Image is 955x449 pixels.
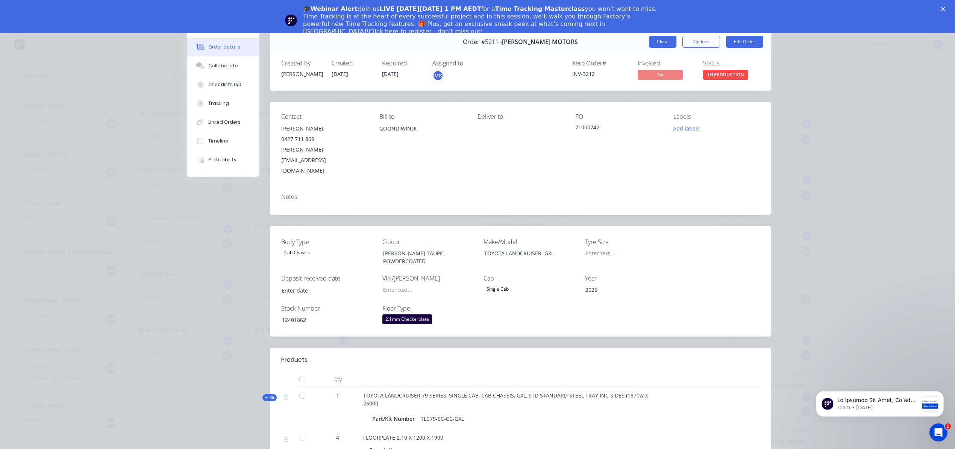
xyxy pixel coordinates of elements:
div: Profitability [208,156,236,163]
span: Kit [265,395,274,400]
div: Part/Kit Number [372,413,418,424]
span: No [638,70,683,79]
div: Collaborate [208,62,238,69]
div: Cab Chassis [281,248,313,258]
span: [DATE] [332,70,348,77]
div: Linked Orders [208,119,241,126]
div: Contact [281,113,367,120]
div: Created [332,60,373,67]
button: Options [682,36,720,48]
div: TLC79-SC-CC-GXL [418,413,467,424]
div: [PERSON_NAME] [281,70,323,78]
button: Profitability [187,150,259,169]
div: [PERSON_NAME]0427 711 809[PERSON_NAME][EMAIL_ADDRESS][DOMAIN_NAME] [281,123,367,176]
button: Checklists 0/0 [187,75,259,94]
label: Floor Type [382,304,476,313]
div: Invoiced [638,60,694,67]
b: 🎓Webinar Alert: [303,5,360,12]
div: INV-3212 [572,70,629,78]
div: Assigned to [432,60,508,67]
span: IN PRODUCTION [703,70,748,79]
div: Deliver to [477,113,564,120]
button: MS [432,70,444,81]
div: TOYOTA LANDCRUISER GXL [478,248,572,259]
b: LIVE [DATE][DATE] 1 PM AEDT [380,5,481,12]
div: GOONDIWINDI, [379,123,465,134]
div: PO [575,113,661,120]
div: Labels [673,113,759,120]
span: [PERSON_NAME] MOTORS [502,38,578,46]
div: Xero Order # [572,60,629,67]
p: Message from Team, sent 2w ago [33,28,114,35]
label: Stock Number [281,304,375,313]
a: Click here to register - don’t miss out! [369,28,483,35]
div: 0427 711 809 [281,134,367,144]
span: 1 [336,391,339,399]
b: Time Tracking Masterclass [495,5,585,12]
button: Order details [187,38,259,56]
div: [PERSON_NAME][EMAIL_ADDRESS][DOMAIN_NAME] [281,144,367,176]
label: Colour [382,237,476,246]
label: Year [585,274,679,283]
div: Join us for a you won’t want to miss. Time Tracking is at the heart of every successful project a... [303,5,658,35]
input: Enter date [276,285,370,296]
div: Created by [281,60,323,67]
div: [PERSON_NAME] [281,123,367,134]
div: Required [382,60,423,67]
div: Products [281,355,308,364]
div: Qty [315,372,360,387]
button: Kit [262,394,277,401]
button: Collaborate [187,56,259,75]
div: Checklists 0/0 [208,81,241,88]
div: Notes [281,193,759,200]
div: 71000742 [575,123,661,134]
label: Cab [484,274,578,283]
button: Tracking [187,94,259,113]
div: 12401862 [276,314,370,325]
button: Close [649,36,676,48]
div: Status [703,60,759,67]
div: Timeline [208,138,228,144]
label: Tyre Size [585,237,679,246]
button: Timeline [187,132,259,150]
button: IN PRODUCTION [703,70,748,81]
span: FLOORPLATE 2.10 X 1200 X 1900 [363,434,443,441]
div: 2025 [579,284,673,295]
div: Single Cab [484,284,512,294]
span: 4 [336,434,339,441]
div: [PERSON_NAME] TAUPE - POWDERCOATED [377,248,471,267]
label: Deposit received date [281,274,375,283]
span: 1 [945,423,951,429]
button: Linked Orders [187,113,259,132]
span: [DATE] [382,70,399,77]
span: TOYOTA LANDCRUISER 79 SERIES, SINGLE CAB, CAB CHASSIS, GXL, STD STANDARD STEEL TRAY INC SIDES (18... [363,392,649,407]
div: GOONDIWINDI, [379,123,465,147]
label: Body Type [281,237,375,246]
iframe: Intercom live chat [929,423,947,441]
div: Tracking [208,100,229,107]
span: Order #5211 - [463,38,502,46]
img: Profile image for Team [285,14,297,26]
label: VIN/[PERSON_NAME] [382,274,476,283]
button: Add labels [669,123,704,133]
button: Edit Order [726,36,763,48]
div: Bill to [379,113,465,120]
div: 2.1mm Checkerplate [382,314,432,324]
label: Make/Model [484,237,578,246]
div: Order details [208,44,240,50]
iframe: Intercom notifications message [805,376,955,429]
div: Close [941,7,948,11]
